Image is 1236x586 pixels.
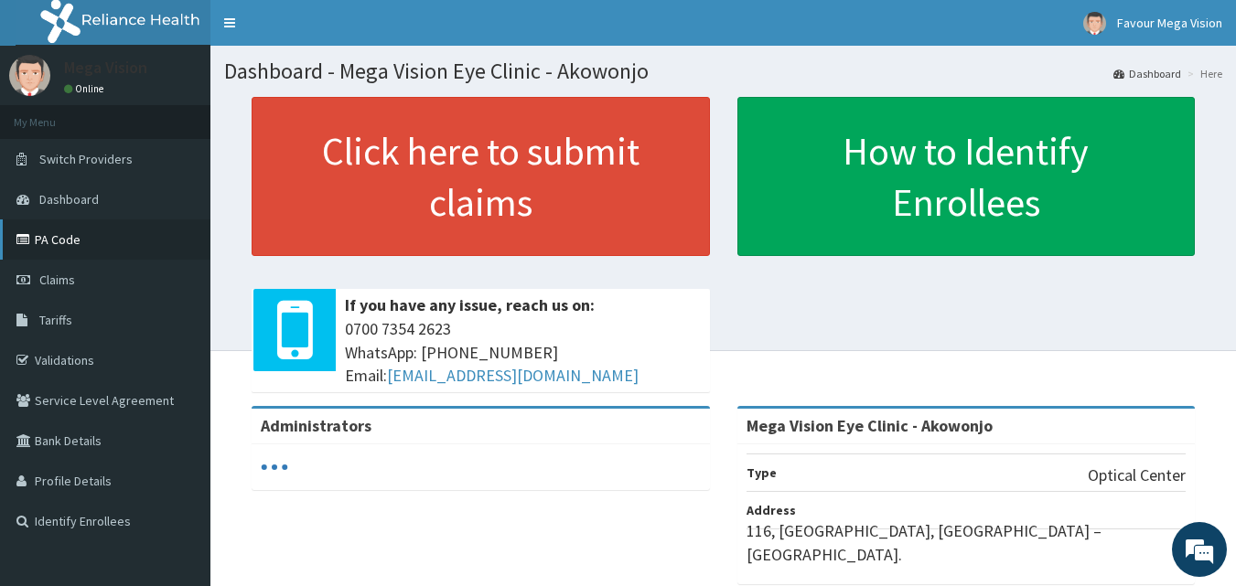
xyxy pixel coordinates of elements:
[747,502,796,518] b: Address
[1113,66,1181,81] a: Dashboard
[345,294,595,315] b: If you have any issue, reach us on:
[737,97,1196,256] a: How to Identify Enrollees
[261,453,288,481] svg: audio-loading
[1117,15,1222,31] span: Favour Mega Vision
[224,59,1222,83] h1: Dashboard - Mega Vision Eye Clinic - Akowonjo
[747,519,1187,566] p: 116, [GEOGRAPHIC_DATA], [GEOGRAPHIC_DATA] – [GEOGRAPHIC_DATA].
[1088,463,1186,487] p: Optical Center
[747,464,777,481] b: Type
[39,191,99,208] span: Dashboard
[1183,66,1222,81] li: Here
[747,415,993,436] strong: Mega Vision Eye Clinic - Akowonjo
[345,317,701,388] span: 0700 7354 2623 WhatsApp: [PHONE_NUMBER] Email:
[1083,12,1106,35] img: User Image
[64,59,147,76] p: Mega Vision
[64,82,108,95] a: Online
[39,151,133,167] span: Switch Providers
[39,272,75,288] span: Claims
[261,415,371,436] b: Administrators
[252,97,710,256] a: Click here to submit claims
[39,312,72,328] span: Tariffs
[9,55,50,96] img: User Image
[387,365,639,386] a: [EMAIL_ADDRESS][DOMAIN_NAME]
